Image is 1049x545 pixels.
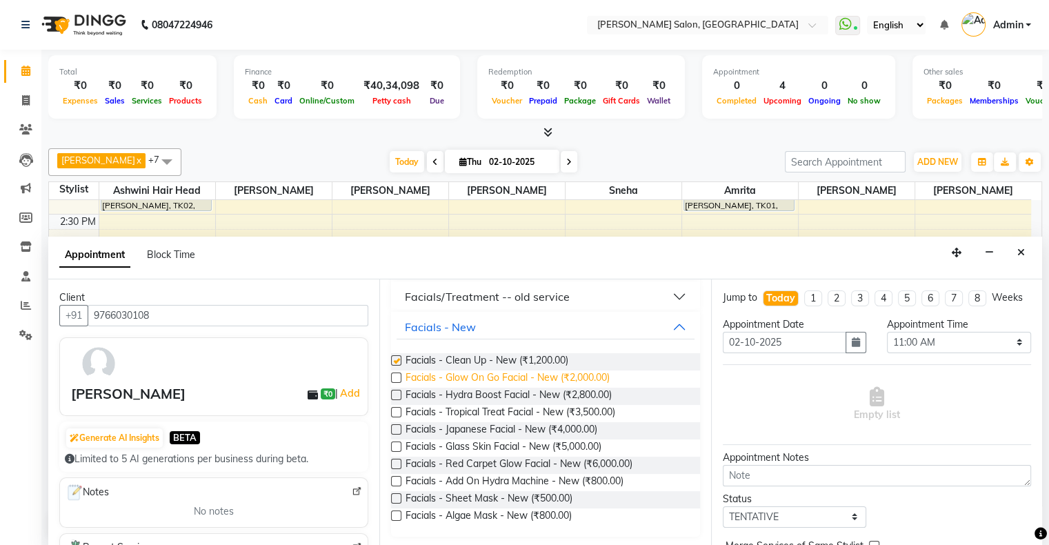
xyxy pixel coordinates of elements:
[561,96,599,106] span: Package
[449,182,565,199] span: [PERSON_NAME]
[406,491,572,508] span: Facials - Sheet Mask - New (₹500.00)
[426,96,448,106] span: Due
[921,290,939,306] li: 6
[147,248,195,261] span: Block Time
[59,78,101,94] div: ₹0
[296,96,358,106] span: Online/Custom
[369,96,414,106] span: Petty cash
[992,18,1023,32] span: Admin
[966,96,1022,106] span: Memberships
[1011,242,1031,264] button: Close
[406,474,623,491] span: Facials - Add On Hydra Machine - New (₹800.00)
[923,96,966,106] span: Packages
[406,422,597,439] span: Facials - Japanese Facial - New (₹4,000.00)
[271,96,296,106] span: Card
[128,96,166,106] span: Services
[599,78,643,94] div: ₹0
[66,484,109,502] span: Notes
[101,96,128,106] span: Sales
[561,78,599,94] div: ₹0
[406,388,612,405] span: Facials - Hydra Boost Facial - New (₹2,800.00)
[271,78,296,94] div: ₹0
[723,332,847,353] input: yyyy-mm-dd
[406,370,610,388] span: Facials - Glow On Go Facial - New (₹2,000.00)
[79,344,119,384] img: avatar
[425,78,449,94] div: ₹0
[599,96,643,106] span: Gift Cards
[723,317,867,332] div: Appointment Date
[526,78,561,94] div: ₹0
[488,78,526,94] div: ₹0
[61,155,135,166] span: [PERSON_NAME]
[88,305,368,326] input: Search by Name/Mobile/Email/Code
[405,288,570,305] div: Facials/Treatment -- old service
[101,78,128,94] div: ₹0
[338,385,362,402] a: Add
[397,284,694,309] button: Facials/Treatment -- old service
[643,78,674,94] div: ₹0
[406,439,601,457] span: Facials - Glass Skin Facial - New (₹5,000.00)
[166,96,206,106] span: Products
[397,315,694,339] button: Facials - New
[805,78,844,94] div: 0
[296,78,358,94] div: ₹0
[945,290,963,306] li: 7
[713,78,760,94] div: 0
[406,353,568,370] span: Facials - Clean Up - New (₹1,200.00)
[898,290,916,306] li: 5
[245,66,449,78] div: Finance
[966,78,1022,94] div: ₹0
[923,78,966,94] div: ₹0
[332,182,448,199] span: [PERSON_NAME]
[723,492,867,506] div: Status
[49,182,99,197] div: Stylist
[785,151,906,172] input: Search Appointment
[321,388,335,399] span: ₹0
[844,96,884,106] span: No show
[59,96,101,106] span: Expenses
[887,317,1031,332] div: Appointment Time
[968,290,986,306] li: 8
[844,78,884,94] div: 0
[406,405,615,422] span: Facials - Tropical Treat Facial - New (₹3,500.00)
[135,155,141,166] a: x
[961,12,986,37] img: Admin
[59,290,368,305] div: Client
[456,157,485,167] span: Thu
[148,154,170,165] span: +7
[875,290,892,306] li: 4
[59,66,206,78] div: Total
[59,243,130,268] span: Appointment
[488,96,526,106] span: Voucher
[99,182,215,199] span: Ashwini Hair Head
[406,457,632,474] span: Facials - Red Carpet Glow Facial - New (₹6,000.00)
[152,6,212,44] b: 08047224946
[760,78,805,94] div: 4
[35,6,130,44] img: logo
[917,157,958,167] span: ADD NEW
[405,319,476,335] div: Facials - New
[358,78,425,94] div: ₹40,34,098
[643,96,674,106] span: Wallet
[992,290,1023,305] div: Weeks
[216,182,332,199] span: [PERSON_NAME]
[485,152,554,172] input: 2025-10-02
[488,66,674,78] div: Redemption
[799,182,915,199] span: [PERSON_NAME]
[805,96,844,106] span: Ongoing
[828,290,846,306] li: 2
[713,96,760,106] span: Completed
[170,431,200,444] span: BETA
[390,151,424,172] span: Today
[526,96,561,106] span: Prepaid
[66,428,163,448] button: Generate AI Insights
[851,290,869,306] li: 3
[335,385,362,402] span: |
[723,450,1031,465] div: Appointment Notes
[194,504,234,519] span: No notes
[723,290,757,305] div: Jump to
[57,215,99,229] div: 2:30 PM
[713,66,884,78] div: Appointment
[914,152,961,172] button: ADD NEW
[804,290,822,306] li: 1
